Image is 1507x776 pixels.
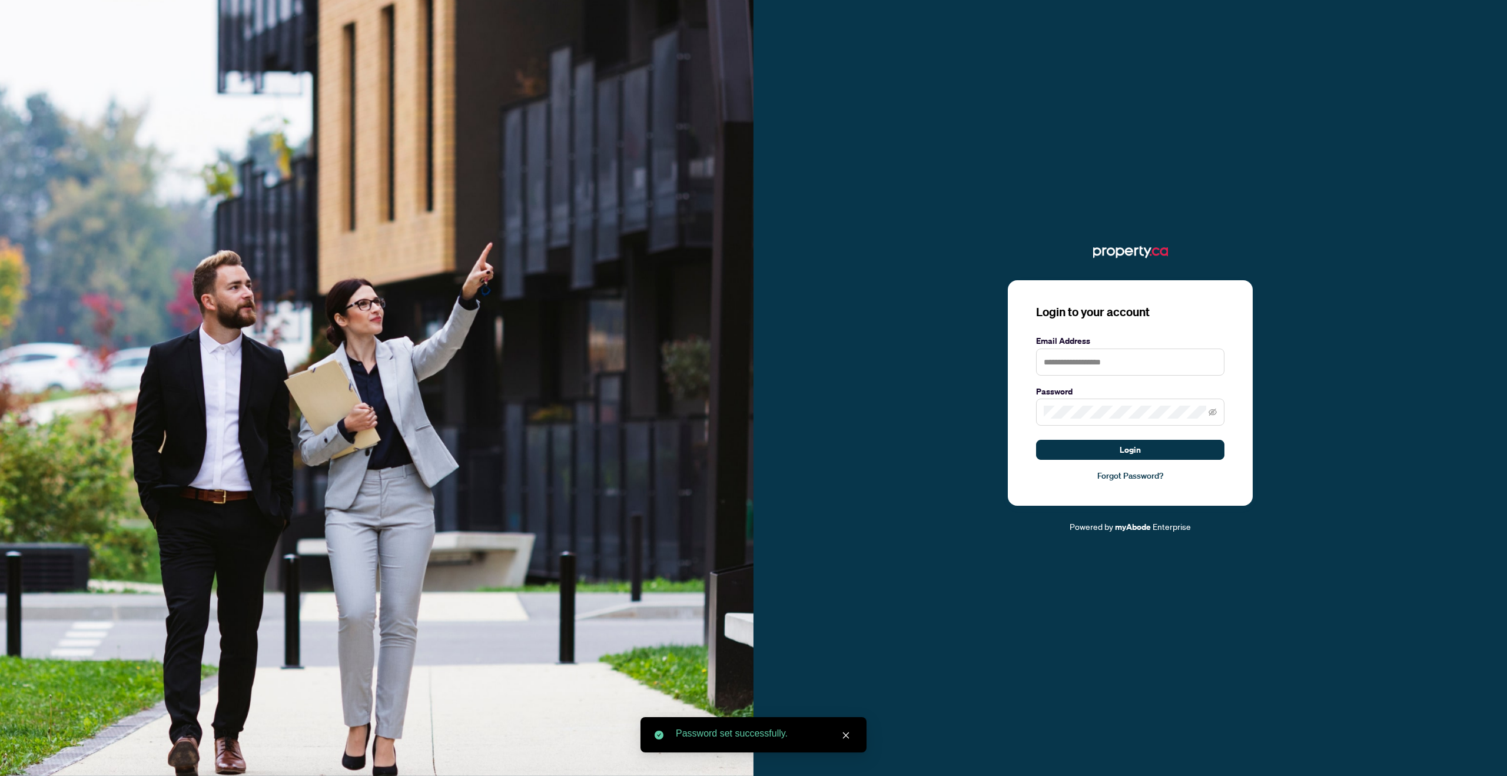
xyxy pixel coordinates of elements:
[842,731,850,739] span: close
[1036,385,1224,398] label: Password
[1093,243,1168,261] img: ma-logo
[676,727,852,741] div: Password set successfully.
[1070,521,1113,532] span: Powered by
[1036,469,1224,482] a: Forgot Password?
[1036,304,1224,320] h3: Login to your account
[1209,408,1217,416] span: eye-invisible
[1153,521,1191,532] span: Enterprise
[655,731,663,739] span: check-circle
[1036,440,1224,460] button: Login
[1120,440,1141,459] span: Login
[1036,334,1224,347] label: Email Address
[839,729,852,742] a: Close
[1115,520,1151,533] a: myAbode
